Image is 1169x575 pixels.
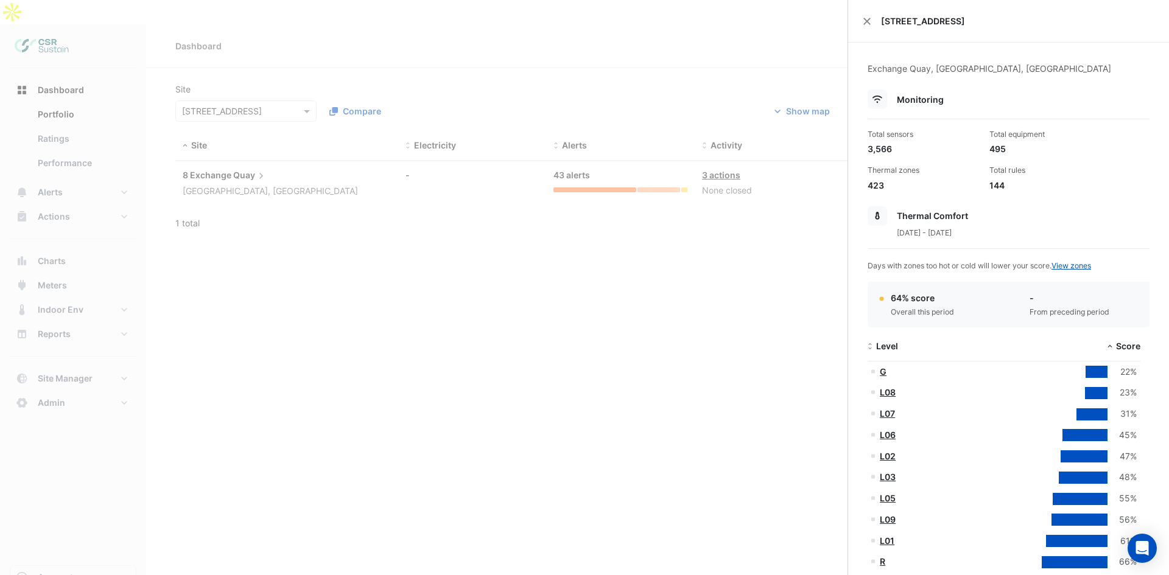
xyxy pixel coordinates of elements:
[989,142,1101,155] div: 495
[876,341,898,351] span: Level
[880,366,886,377] a: G
[1108,555,1137,569] div: 66%
[868,142,980,155] div: 3,566
[1116,341,1140,351] span: Score
[1128,534,1157,563] div: Open Intercom Messenger
[880,451,896,461] a: L02
[1030,307,1109,318] div: From preceding period
[880,472,896,482] a: L03
[868,179,980,192] div: 423
[891,291,954,304] div: 64% score
[1108,470,1137,484] div: 48%
[880,387,896,397] a: L08
[1108,407,1137,421] div: 31%
[880,535,894,546] a: L01
[1108,450,1137,464] div: 47%
[897,211,968,221] span: Thermal Comfort
[863,17,871,26] button: Close
[881,15,1154,27] span: [STREET_ADDRESS]
[897,228,952,237] span: [DATE] - [DATE]
[868,261,1091,270] span: Days with zones too hot or cold will lower your score.
[1051,261,1091,270] a: View zones
[880,556,885,566] a: R
[1108,428,1137,442] div: 45%
[868,129,980,140] div: Total sensors
[868,62,1150,89] div: Exchange Quay, [GEOGRAPHIC_DATA], [GEOGRAPHIC_DATA]
[1108,386,1137,400] div: 23%
[891,307,954,318] div: Overall this period
[868,165,980,176] div: Thermal zones
[880,430,896,440] a: L06
[1108,492,1137,506] div: 55%
[1108,513,1137,527] div: 56%
[880,408,895,419] a: L07
[880,493,896,503] a: L05
[989,165,1101,176] div: Total rules
[989,179,1101,192] div: 144
[1108,534,1137,548] div: 61%
[897,94,944,105] span: Monitoring
[989,129,1101,140] div: Total equipment
[1108,365,1137,379] div: 22%
[880,514,896,524] a: L09
[1030,291,1109,304] div: -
